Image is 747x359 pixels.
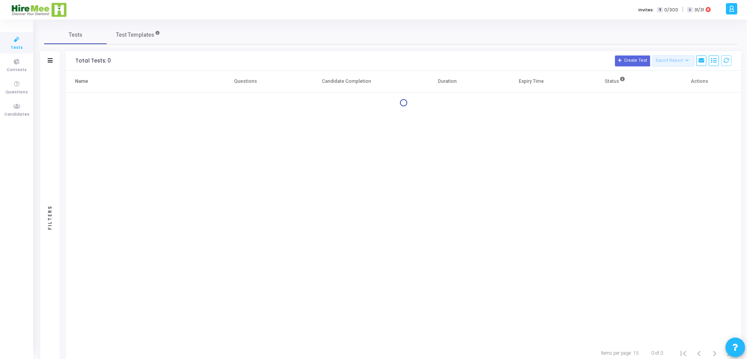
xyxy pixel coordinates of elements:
[652,55,694,66] button: Export Report
[601,350,632,357] div: Items per page:
[116,31,154,39] span: Test Templates
[638,7,654,13] label: Invites:
[69,31,82,39] span: Tests
[657,7,662,13] span: T
[687,7,692,13] span: I
[405,71,489,93] th: Duration
[651,350,663,357] div: 0 of 0
[288,71,405,93] th: Candidate Completion
[11,2,68,18] img: logo
[204,71,288,93] th: Questions
[573,71,657,93] th: Status
[664,7,678,13] span: 0/300
[633,350,639,357] div: 15
[75,58,111,64] div: Total Tests: 0
[657,71,741,93] th: Actions
[5,89,28,96] span: Questions
[11,45,23,51] span: Tests
[682,5,683,14] span: |
[7,67,27,73] span: Contests
[46,174,54,260] div: Filters
[66,71,204,93] th: Name
[694,7,704,13] span: 31/31
[4,111,29,118] span: Candidates
[489,71,573,93] th: Expiry Time
[615,55,650,66] button: Create Test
